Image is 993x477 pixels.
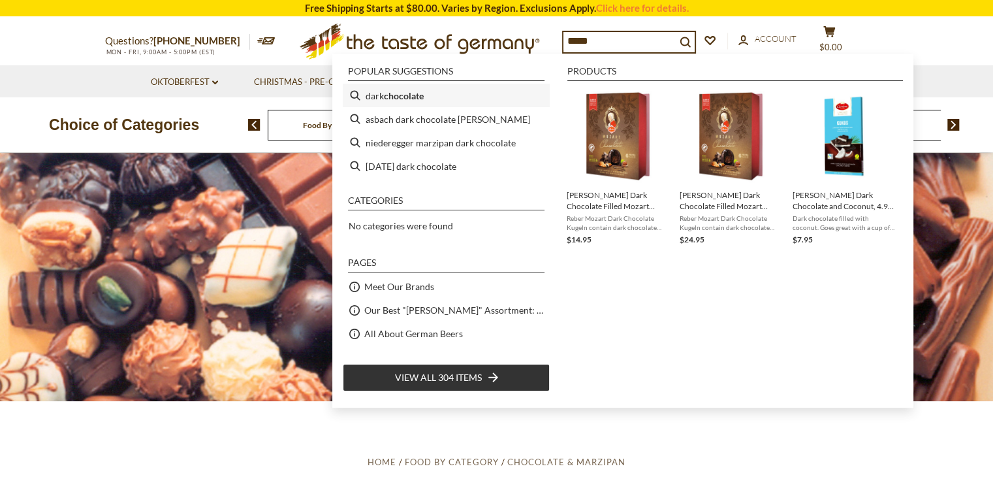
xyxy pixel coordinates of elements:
p: Questions? [105,33,250,50]
a: Reber Dark Chocolate Mozart Kugeln 6 pack[PERSON_NAME] Dark Chocolate Filled Mozart [PERSON_NAME]... [680,89,782,246]
span: MON - FRI, 9:00AM - 5:00PM (EST) [105,48,216,56]
a: Account [738,32,796,46]
li: asbach dark chocolate brandy [343,107,550,131]
li: All About German Beers [343,322,550,346]
li: easter dark chocolate [343,154,550,178]
span: Dark chocolate filled with coconut. Goes great with a cup of espresso or hot chocolate. Please re... [793,214,895,232]
li: Categories [348,196,544,210]
a: Food By Category [405,457,499,467]
span: [PERSON_NAME] Dark Chocolate Filled Mozart [PERSON_NAME] Box 6 pc. 4.2 oz. [567,189,669,212]
a: Food By Category [303,120,365,130]
a: [PHONE_NUMBER] [153,35,240,46]
a: Christmas - PRE-ORDER [254,75,366,90]
a: Carstens Dark Chocolate and Coconut[PERSON_NAME] Dark Chocolate and Coconut, 4.9 ozDark chocolate... [793,89,895,246]
b: chocolate [384,88,424,103]
li: View all 304 items [343,364,550,391]
img: next arrow [947,119,960,131]
li: dark chocolate [343,84,550,107]
li: Reber Dark Chocolate Filled Mozart Kugel Box 6 pc. 4.2 oz. [561,84,674,252]
img: previous arrow [248,119,260,131]
li: Products [567,67,903,81]
img: Carstens Dark Chocolate and Coconut [796,89,891,184]
a: Reber Dark Chocolate Mozart Kugeln 6 pack[PERSON_NAME] Dark Chocolate Filled Mozart [PERSON_NAME]... [567,89,669,246]
span: View all 304 items [395,370,482,385]
li: Reber Dark Chocolate Filled Mozart Kugel Box 12 pc. 8.5 oz. [674,84,787,252]
a: Click here for details. [596,2,689,14]
span: $14.95 [567,235,591,244]
li: Pages [348,258,544,272]
a: Meet Our Brands [364,279,434,294]
a: All About German Beers [364,326,463,341]
a: Oktoberfest [151,75,218,90]
span: No categories were found [349,220,453,231]
span: $0.00 [819,42,842,52]
a: Home [368,457,396,467]
li: Carstens Luebecker Dark Chocolate and Coconut, 4.9 oz [787,84,900,252]
li: niederegger marzipan dark chocolate [343,131,550,154]
span: $24.95 [680,235,704,244]
a: Chocolate & Marzipan [507,457,625,467]
img: Reber Dark Chocolate Mozart Kugeln 6 pack [571,89,665,184]
li: Popular suggestions [348,67,544,81]
span: Account [755,33,796,44]
span: $7.95 [793,235,813,244]
div: Instant Search Results [332,54,913,407]
a: Our Best "[PERSON_NAME]" Assortment: 33 Choices For The Grillabend [364,303,544,318]
span: [PERSON_NAME] Dark Chocolate Filled Mozart [PERSON_NAME] Box 12 pc. 8.5 oz. [680,189,782,212]
span: [PERSON_NAME] Dark Chocolate and Coconut, 4.9 oz [793,189,895,212]
li: Our Best "[PERSON_NAME]" Assortment: 33 Choices For The Grillabend [343,299,550,322]
button: $0.00 [810,25,849,58]
img: Reber Dark Chocolate Mozart Kugeln 6 pack [684,89,778,184]
li: Meet Our Brands [343,275,550,299]
span: Reber Mozart Dark Chocolate Kugeln contain dark chocolate marzipan covered in a selection of fine... [567,214,669,232]
span: Reber Mozart Dark Chocolate Kugeln contain dark chocolate marzipan covered in a selection of fine... [680,214,782,232]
